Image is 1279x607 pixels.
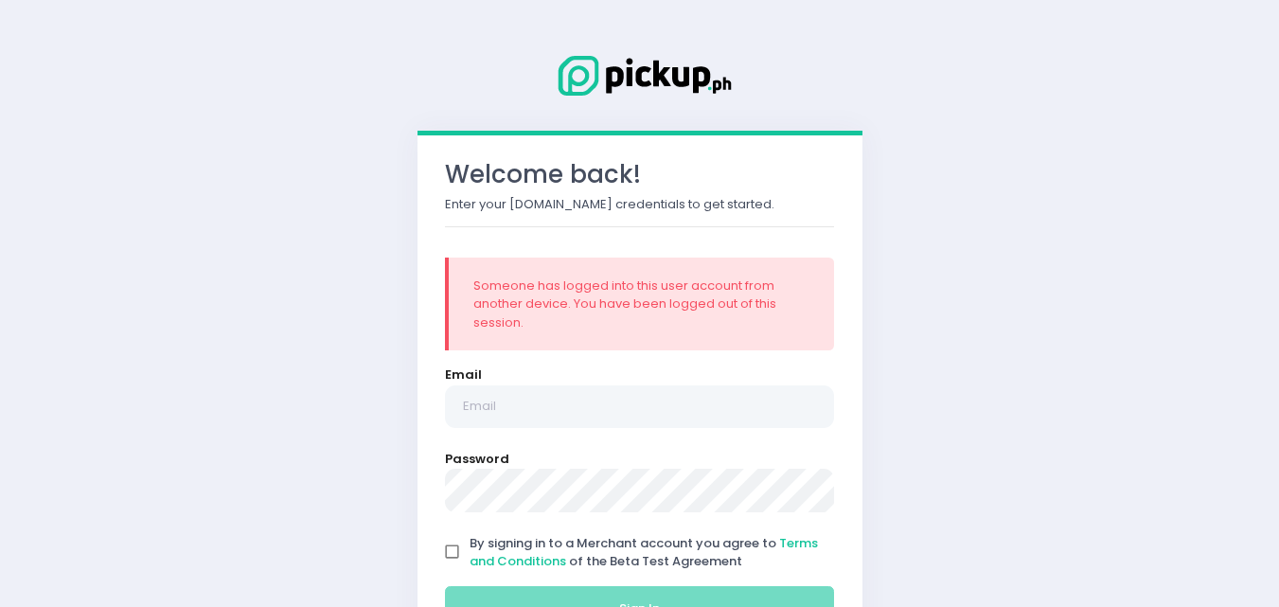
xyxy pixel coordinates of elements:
img: Logo [545,52,735,99]
h3: Welcome back! [445,160,835,189]
label: Password [445,450,509,469]
div: Someone has logged into this user account from another device. You have been logged out of this s... [473,277,810,332]
label: Email [445,366,482,384]
input: Email [445,385,835,429]
a: Terms and Conditions [470,534,818,571]
span: By signing in to a Merchant account you agree to of the Beta Test Agreement [470,534,818,571]
p: Enter your [DOMAIN_NAME] credentials to get started. [445,195,835,214]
